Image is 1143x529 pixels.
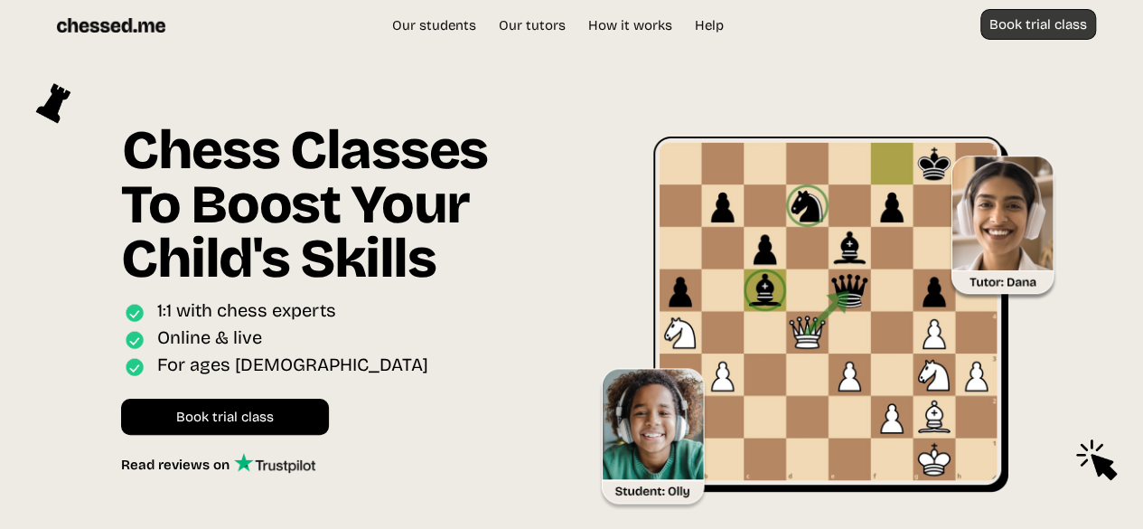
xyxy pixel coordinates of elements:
a: How it works [579,16,681,34]
a: Our tutors [490,16,575,34]
h1: Chess Classes To Boost Your Child's Skills [121,123,544,299]
a: Our students [383,16,485,34]
a: Read reviews on [121,453,315,473]
div: Online & live [157,326,262,353]
div: 1:1 with chess experts [157,299,336,326]
a: Book trial class [980,9,1096,40]
a: Book trial class [121,399,329,435]
div: Read reviews on [121,457,234,473]
a: Help [686,16,733,34]
div: For ages [DEMOGRAPHIC_DATA] [157,354,428,380]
